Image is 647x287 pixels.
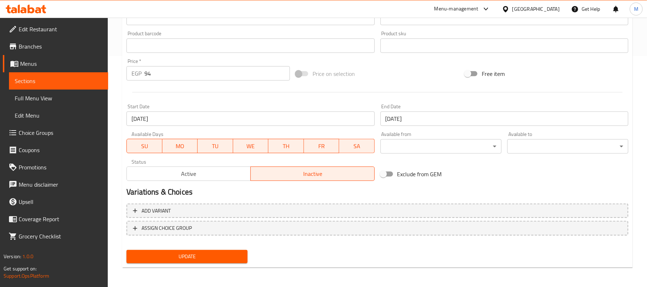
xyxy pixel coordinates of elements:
[19,163,102,172] span: Promotions
[132,252,242,261] span: Update
[250,167,375,181] button: Inactive
[162,139,198,153] button: MO
[9,90,108,107] a: Full Menu View
[19,232,102,241] span: Grocery Checklist
[126,38,374,53] input: Please enter product barcode
[198,139,233,153] button: TU
[380,139,502,154] div: ​
[254,169,372,179] span: Inactive
[15,111,102,120] span: Edit Menu
[339,139,375,153] button: SA
[4,264,37,273] span: Get support on:
[342,141,372,151] span: SA
[22,252,33,261] span: 1.0.0
[512,5,560,13] div: [GEOGRAPHIC_DATA]
[131,69,142,78] p: EGP
[19,128,102,137] span: Choice Groups
[307,141,337,151] span: FR
[165,141,195,151] span: MO
[15,77,102,85] span: Sections
[19,215,102,223] span: Coverage Report
[126,167,251,181] button: Active
[3,159,108,176] a: Promotions
[3,124,108,141] a: Choice Groups
[126,204,628,218] button: Add variant
[126,187,628,197] h2: Variations & Choices
[19,197,102,206] span: Upsell
[434,5,479,13] div: Menu-management
[142,206,171,215] span: Add variant
[15,94,102,102] span: Full Menu View
[397,170,442,178] span: Exclude from GEM
[3,176,108,193] a: Menu disclaimer
[3,20,108,38] a: Edit Restaurant
[233,139,269,153] button: WE
[19,25,102,33] span: Edit Restaurant
[3,228,108,245] a: Grocery Checklist
[19,146,102,154] span: Coupons
[634,5,638,13] span: M
[4,252,21,261] span: Version:
[3,141,108,159] a: Coupons
[507,139,628,154] div: ​
[271,141,301,151] span: TH
[380,38,628,53] input: Please enter product sku
[130,141,159,151] span: SU
[482,69,505,78] span: Free item
[236,141,266,151] span: WE
[19,42,102,51] span: Branches
[268,139,304,153] button: TH
[313,69,355,78] span: Price on selection
[126,250,248,263] button: Update
[304,139,339,153] button: FR
[126,221,628,236] button: ASSIGN CHOICE GROUP
[19,180,102,189] span: Menu disclaimer
[9,107,108,124] a: Edit Menu
[126,139,162,153] button: SU
[200,141,230,151] span: TU
[3,193,108,210] a: Upsell
[9,72,108,90] a: Sections
[20,59,102,68] span: Menus
[144,66,290,81] input: Please enter price
[4,271,49,281] a: Support.OpsPlatform
[130,169,248,179] span: Active
[142,224,192,233] span: ASSIGN CHOICE GROUP
[3,55,108,72] a: Menus
[3,38,108,55] a: Branches
[3,210,108,228] a: Coverage Report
